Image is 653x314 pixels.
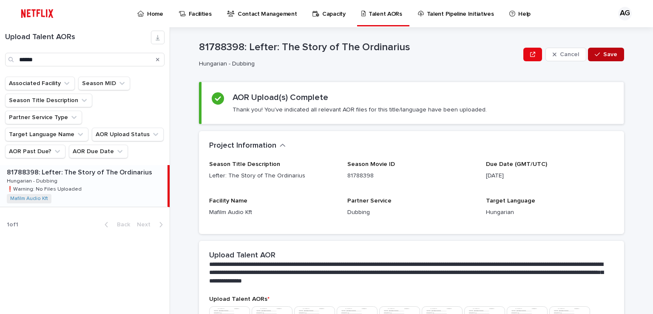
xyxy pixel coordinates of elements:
[92,128,164,141] button: AOR Upload Status
[137,222,156,228] span: Next
[347,208,475,217] p: Dubbing
[10,196,48,202] a: Mafilm Audio Kft
[78,77,130,90] button: Season MID
[545,48,586,61] button: Cancel
[486,161,547,167] span: Due Date (GMT/UTC)
[209,141,276,151] h2: Project Information
[603,51,617,57] span: Save
[7,177,59,184] p: Hungarian - Dubbing
[588,48,624,61] button: Save
[5,33,151,42] h1: Upload Talent AORs
[5,94,92,107] button: Season Title Description
[112,222,130,228] span: Back
[618,7,632,20] div: AG
[199,60,517,68] p: Hungarian - Dubbing
[560,51,579,57] span: Cancel
[486,208,614,217] p: Hungarian
[209,171,337,180] p: Lefter: The Story of The Ordinarius
[7,167,154,177] p: 81788398: Lefter: The Story of The Ordinarius
[133,221,170,228] button: Next
[233,106,487,114] p: Thank you! You've indicated all relevant AOR files for this title/language have been uploaded.
[98,221,133,228] button: Back
[486,171,614,180] p: [DATE]
[486,198,535,204] span: Target Language
[347,161,395,167] span: Season Movie ID
[347,171,475,180] p: 81788398
[209,296,270,302] span: Upload Talent AORs
[5,53,165,66] input: Search
[209,161,280,167] span: Season Title Description
[17,5,57,22] img: ifQbXi3ZQGMSEF7WDB7W
[199,41,520,54] p: 81788398: Lefter: The Story of The Ordinarius
[347,198,392,204] span: Partner Service
[69,145,128,158] button: AOR Due Date
[209,208,337,217] p: Mafilm Audio Kft
[7,185,83,192] p: ❗️Warning: No Files Uploaded
[5,145,65,158] button: AOR Past Due?
[5,77,75,90] button: Associated Facility
[209,251,275,260] h2: Upload Talent AOR
[209,198,247,204] span: Facility Name
[209,141,286,151] button: Project Information
[5,111,82,124] button: Partner Service Type
[233,92,328,103] h2: AOR Upload(s) Complete
[5,128,88,141] button: Target Language Name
